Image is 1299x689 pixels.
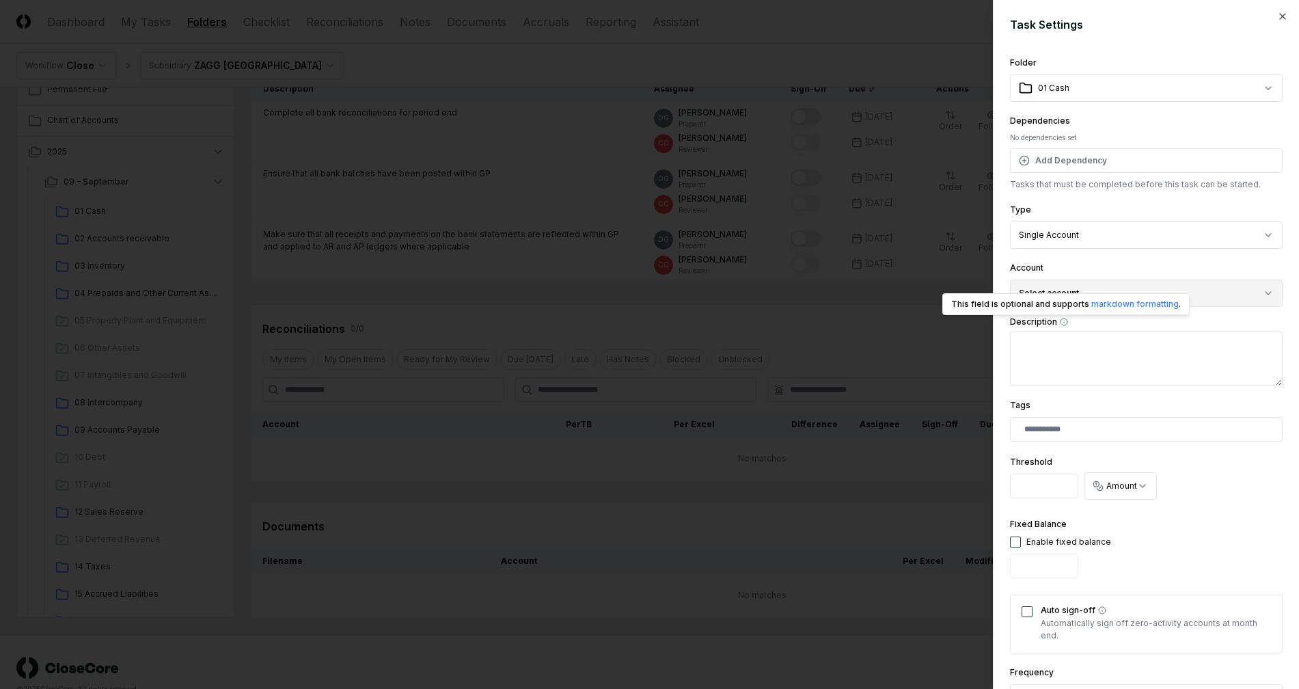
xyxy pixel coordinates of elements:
[1041,617,1271,642] p: Automatically sign off zero-activity accounts at month end.
[1010,116,1070,126] label: Dependencies
[1010,16,1283,33] h2: Task Settings
[1010,667,1054,677] label: Frequency
[1010,204,1031,215] label: Type
[1010,400,1030,410] label: Tags
[1010,280,1283,307] button: Select account
[1010,519,1067,529] label: Fixed Balance
[1010,457,1052,467] label: Threshold
[1041,606,1271,614] label: Auto sign-off
[1091,299,1179,309] a: markdown formatting
[1010,178,1283,191] p: Tasks that must be completed before this task can be started.
[1026,536,1111,548] div: Enable fixed balance
[1010,318,1283,326] label: Description
[1010,133,1283,143] div: No dependencies set
[1010,148,1283,173] button: Add Dependency
[1060,318,1068,326] button: DescriptionThis field is optional and supports markdown formatting.
[1010,57,1037,68] label: Folder
[1010,262,1043,273] label: Account
[942,293,1190,315] div: This field is optional and supports .
[1098,606,1106,614] button: Auto sign-off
